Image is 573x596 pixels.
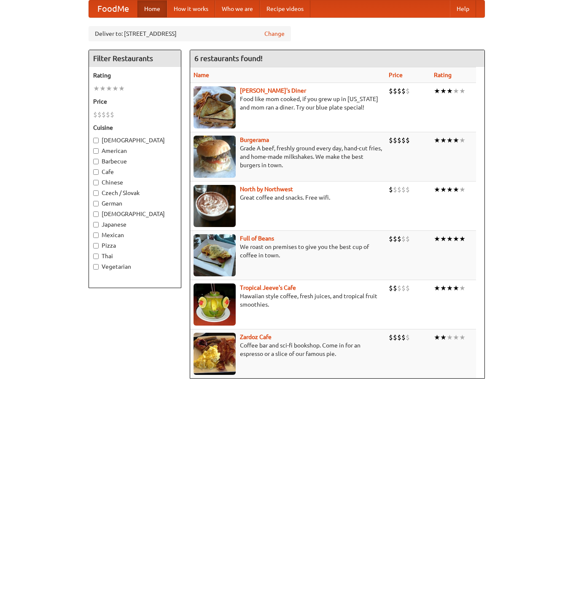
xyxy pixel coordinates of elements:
[194,95,382,112] p: Food like mom cooked, if you grew up in [US_STATE] and mom ran a diner. Try our blue plate special!
[434,185,440,194] li: ★
[434,283,440,293] li: ★
[93,211,99,217] input: [DEMOGRAPHIC_DATA]
[459,234,465,243] li: ★
[389,234,393,243] li: $
[93,97,177,106] h5: Price
[110,110,114,119] li: $
[93,199,177,208] label: German
[112,84,118,93] li: ★
[93,222,99,227] input: Japanese
[389,72,403,78] a: Price
[93,123,177,132] h5: Cuisine
[194,54,263,62] ng-pluralize: 6 restaurants found!
[93,180,99,185] input: Chinese
[393,185,397,194] li: $
[194,341,382,358] p: Coffee bar and sci-fi bookshop. Come in for an espresso or a slice of our famous pie.
[93,220,177,229] label: Japanese
[89,50,181,67] h4: Filter Restaurants
[401,136,406,145] li: $
[93,84,100,93] li: ★
[453,86,459,96] li: ★
[93,210,177,218] label: [DEMOGRAPHIC_DATA]
[397,234,401,243] li: $
[260,0,310,17] a: Recipe videos
[453,283,459,293] li: ★
[194,72,209,78] a: Name
[434,333,440,342] li: ★
[447,136,453,145] li: ★
[194,144,382,169] p: Grade A beef, freshly ground every day, hand-cut fries, and home-made milkshakes. We make the bes...
[453,185,459,194] li: ★
[215,0,260,17] a: Who we are
[393,234,397,243] li: $
[447,234,453,243] li: ★
[389,136,393,145] li: $
[240,235,274,242] a: Full of Beans
[389,185,393,194] li: $
[264,29,285,38] a: Change
[393,333,397,342] li: $
[240,334,272,340] a: Zardoz Cafe
[240,186,293,192] a: North by Northwest
[397,283,401,293] li: $
[406,234,410,243] li: $
[93,138,99,143] input: [DEMOGRAPHIC_DATA]
[93,147,177,155] label: American
[406,283,410,293] li: $
[440,86,447,96] li: ★
[389,86,393,96] li: $
[453,136,459,145] li: ★
[137,0,167,17] a: Home
[102,110,106,119] li: $
[93,159,99,164] input: Barbecue
[93,148,99,154] input: American
[434,234,440,243] li: ★
[450,0,476,17] a: Help
[447,283,453,293] li: ★
[447,86,453,96] li: ★
[194,234,236,276] img: beans.jpg
[459,283,465,293] li: ★
[401,283,406,293] li: $
[453,333,459,342] li: ★
[240,136,269,143] a: Burgerama
[93,264,99,270] input: Vegetarian
[240,284,296,291] b: Tropical Jeeve's Cafe
[93,233,99,238] input: Mexican
[406,185,410,194] li: $
[459,333,465,342] li: ★
[393,86,397,96] li: $
[93,169,99,175] input: Cafe
[93,252,177,260] label: Thai
[459,86,465,96] li: ★
[459,185,465,194] li: ★
[89,0,137,17] a: FoodMe
[459,136,465,145] li: ★
[447,185,453,194] li: ★
[240,87,306,94] a: [PERSON_NAME]'s Diner
[406,136,410,145] li: $
[401,185,406,194] li: $
[106,84,112,93] li: ★
[194,193,382,202] p: Great coffee and snacks. Free wifi.
[97,110,102,119] li: $
[434,72,452,78] a: Rating
[100,84,106,93] li: ★
[89,26,291,41] div: Deliver to: [STREET_ADDRESS]
[397,86,401,96] li: $
[401,86,406,96] li: $
[194,243,382,259] p: We roast on premises to give you the best cup of coffee in town.
[93,243,99,249] input: Pizza
[389,283,393,293] li: $
[93,231,177,239] label: Mexican
[440,333,447,342] li: ★
[93,190,99,196] input: Czech / Slovak
[453,234,459,243] li: ★
[393,136,397,145] li: $
[194,292,382,309] p: Hawaiian style coffee, fresh juices, and tropical fruit smoothies.
[93,254,99,259] input: Thai
[93,178,177,187] label: Chinese
[393,283,397,293] li: $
